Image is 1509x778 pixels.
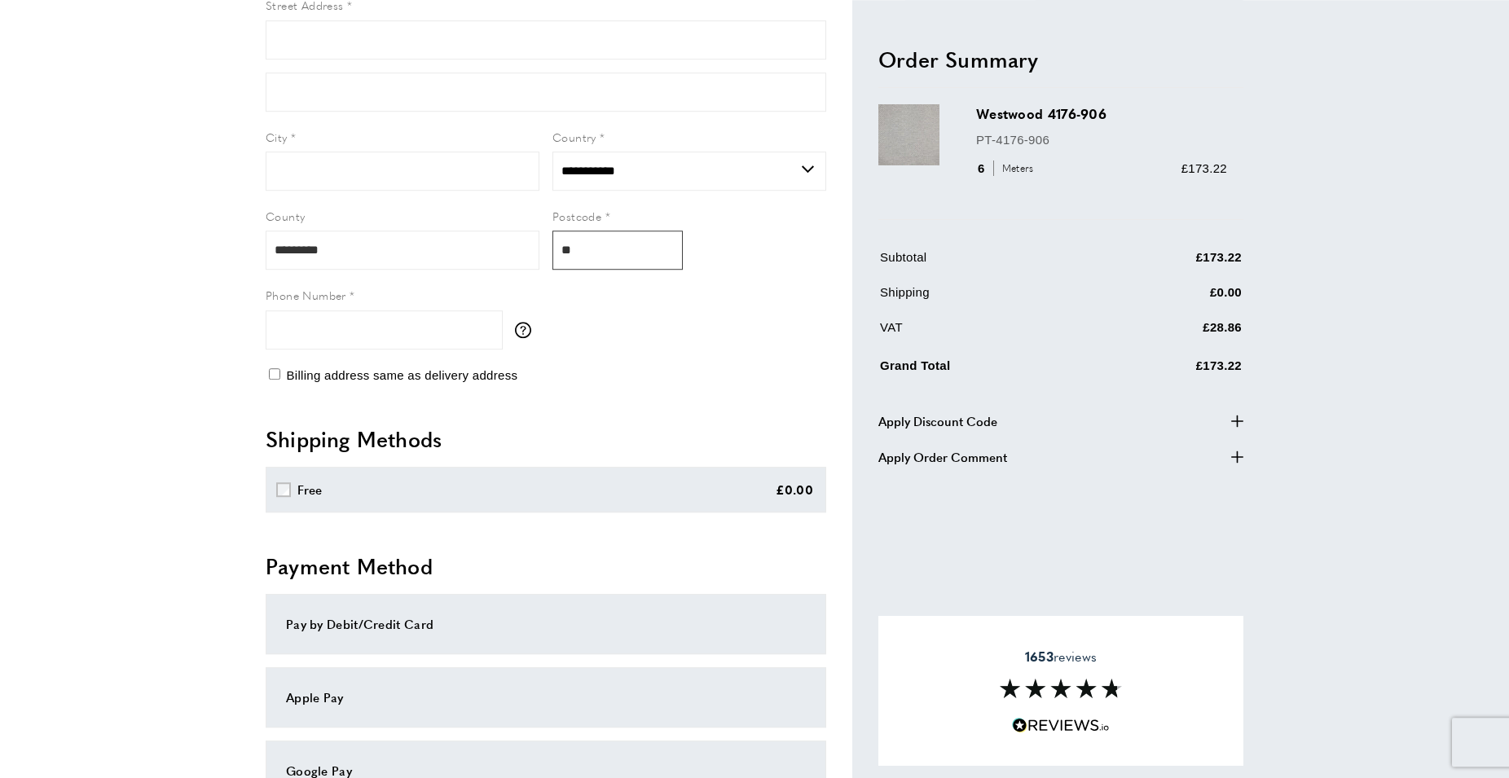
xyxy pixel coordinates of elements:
[1100,282,1243,314] td: £0.00
[880,317,1098,349] td: VAT
[880,282,1098,314] td: Shipping
[880,352,1098,387] td: Grand Total
[878,104,939,165] img: Westwood 4176-906
[1025,646,1054,665] strong: 1653
[878,411,997,430] span: Apply Discount Code
[552,208,601,224] span: Postcode
[1100,352,1243,387] td: £173.22
[976,158,1039,178] div: 6
[266,287,346,303] span: Phone Number
[269,368,280,380] input: Billing address same as delivery address
[776,480,814,499] div: £0.00
[266,424,826,454] h2: Shipping Methods
[976,130,1227,149] p: PT-4176-906
[266,552,826,581] h2: Payment Method
[880,247,1098,279] td: Subtotal
[286,368,517,382] span: Billing address same as delivery address
[297,480,323,499] div: Free
[1000,678,1122,697] img: Reviews section
[1181,160,1227,174] span: £173.22
[1012,717,1110,732] img: Reviews.io 5 stars
[286,688,806,707] div: Apple Pay
[1025,648,1097,664] span: reviews
[878,446,1007,466] span: Apply Order Comment
[515,322,539,338] button: More information
[266,129,288,145] span: City
[286,614,806,634] div: Pay by Debit/Credit Card
[976,104,1227,123] h3: Westwood 4176-906
[1100,317,1243,349] td: £28.86
[266,208,305,224] span: County
[993,160,1038,176] span: Meters
[552,129,596,145] span: Country
[1100,247,1243,279] td: £173.22
[878,44,1243,73] h2: Order Summary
